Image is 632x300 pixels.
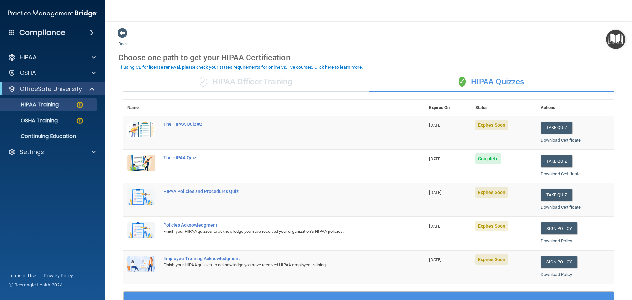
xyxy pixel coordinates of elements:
p: HIPAA [20,53,37,61]
th: Status [471,100,537,116]
span: [DATE] [429,156,441,161]
img: warning-circle.0cc9ac19.png [76,101,84,109]
div: Choose one path to get your HIPAA Certification [118,48,619,67]
div: HIPAA Officer Training [123,72,369,92]
span: [DATE] [429,190,441,195]
span: Expires Soon [475,120,508,130]
a: OfficeSafe University [8,85,95,93]
span: [DATE] [429,224,441,229]
button: If using CE for license renewal, please check your state's requirements for online vs. live cours... [118,64,364,70]
th: Actions [537,100,614,116]
div: Finish your HIPAA quizzes to acknowledge you have received your organization’s HIPAA policies. [163,228,392,235]
span: [DATE] [429,123,441,128]
a: Download Certificate [541,205,581,210]
a: Download Certificate [541,171,581,176]
a: Download Policy [541,238,572,243]
p: Settings [20,148,44,156]
p: OfficeSafe University [20,85,82,93]
img: warning-circle.0cc9ac19.png [76,117,84,125]
div: If using CE for license renewal, please check your state's requirements for online vs. live cours... [119,65,363,69]
p: OSHA Training [4,117,58,124]
div: Policies Acknowledgment [163,222,392,228]
a: HIPAA [8,53,96,61]
th: Expires On [425,100,471,116]
span: [DATE] [429,257,441,262]
span: Expires Soon [475,187,508,198]
a: Settings [8,148,96,156]
span: Complete [475,153,501,164]
div: The HIPAA Quiz [163,155,392,160]
img: PMB logo [8,7,97,20]
a: Back [118,34,128,46]
div: Finish your HIPAA quizzes to acknowledge you have received HIPAA employee training. [163,261,392,269]
a: Privacy Policy [44,272,73,279]
h4: Compliance [19,28,65,37]
a: Terms of Use [9,272,36,279]
button: Take Quiz [541,155,572,167]
a: OSHA [8,69,96,77]
p: HIPAA Training [4,101,59,108]
a: Sign Policy [541,256,577,268]
span: Ⓒ Rectangle Health 2024 [9,282,63,288]
div: The HIPAA Quiz #2 [163,122,392,127]
div: Employee Training Acknowledgment [163,256,392,261]
p: OSHA [20,69,36,77]
button: Open Resource Center [606,30,625,49]
span: ✓ [200,77,207,87]
span: Expires Soon [475,221,508,231]
a: Download Certificate [541,138,581,143]
div: HIPAA Quizzes [369,72,614,92]
div: HIPAA Policies and Procedures Quiz [163,189,392,194]
th: Name [123,100,159,116]
p: Continuing Education [4,133,94,140]
button: Take Quiz [541,122,572,134]
span: Expires Soon [475,254,508,265]
a: Download Policy [541,272,572,277]
button: Take Quiz [541,189,572,201]
span: ✓ [459,77,466,87]
a: Sign Policy [541,222,577,234]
